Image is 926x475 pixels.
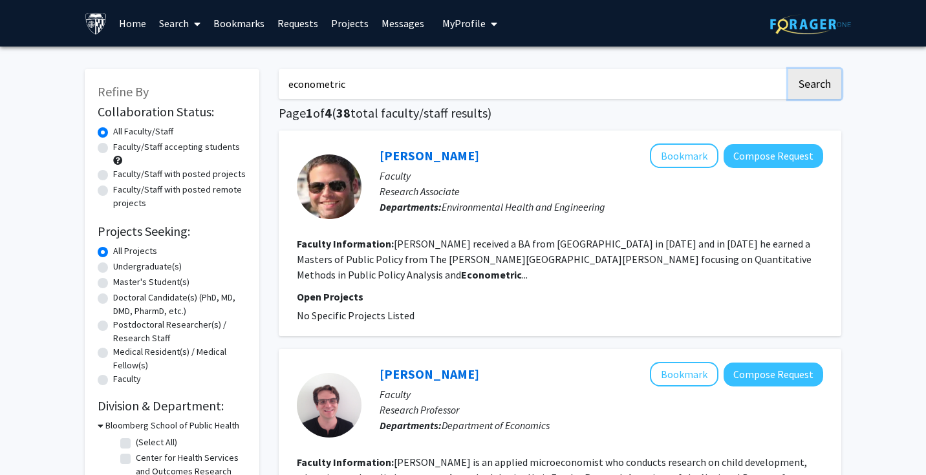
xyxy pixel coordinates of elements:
a: [PERSON_NAME] [380,366,479,382]
label: Medical Resident(s) / Medical Fellow(s) [113,345,246,372]
p: Research Associate [380,184,823,199]
a: Projects [325,1,375,46]
span: Department of Economics [442,419,550,432]
img: Johns Hopkins University Logo [85,12,107,35]
label: Faculty [113,372,141,386]
b: Faculty Information: [297,237,394,250]
button: Compose Request to Jonathan Pollak [724,144,823,168]
p: Faculty [380,386,823,402]
b: Departments: [380,419,442,432]
label: Faculty/Staff with posted projects [113,167,246,181]
p: Faculty [380,168,823,184]
b: Econometric [461,268,522,281]
a: Home [113,1,153,46]
button: Search [788,69,841,99]
label: Undergraduate(s) [113,260,182,273]
h3: Bloomberg School of Public Health [105,419,239,432]
h2: Projects Seeking: [98,224,246,239]
h1: Page of ( total faculty/staff results) [279,105,841,121]
iframe: Chat [10,417,55,465]
h2: Collaboration Status: [98,104,246,120]
label: Doctoral Candidate(s) (PhD, MD, DMD, PharmD, etc.) [113,291,246,318]
a: Messages [375,1,431,46]
input: Search Keywords [279,69,786,99]
span: 4 [325,105,332,121]
span: No Specific Projects Listed [297,309,415,322]
h2: Division & Department: [98,398,246,414]
label: All Faculty/Staff [113,125,173,138]
label: Faculty/Staff accepting students [113,140,240,154]
button: Add Jonathan Pollak to Bookmarks [650,143,718,168]
label: (Select All) [136,436,177,449]
p: Research Professor [380,402,823,417]
img: ForagerOne Logo [770,14,851,34]
label: Postdoctoral Researcher(s) / Research Staff [113,318,246,345]
span: 38 [336,105,350,121]
label: Master's Student(s) [113,275,189,289]
label: All Projects [113,244,157,258]
button: Compose Request to Matthew Wiswall [724,363,823,386]
span: Environmental Health and Engineering [442,200,605,213]
fg-read-more: [PERSON_NAME] received a BA from [GEOGRAPHIC_DATA] in [DATE] and in [DATE] he earned a Masters of... [297,237,812,281]
a: Bookmarks [207,1,271,46]
p: Open Projects [297,289,823,304]
b: Faculty Information: [297,456,394,469]
span: Refine By [98,83,149,100]
font: Requests [277,17,318,30]
label: Faculty/Staff with posted remote projects [113,183,246,210]
font: Search [159,17,189,30]
a: [PERSON_NAME] [380,147,479,164]
b: Departments: [380,200,442,213]
font: My Profile [442,17,486,30]
button: Add Matthew Wiswall to Bookmarks [650,362,718,386]
a: Requests [271,1,325,46]
span: 1 [306,105,313,121]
